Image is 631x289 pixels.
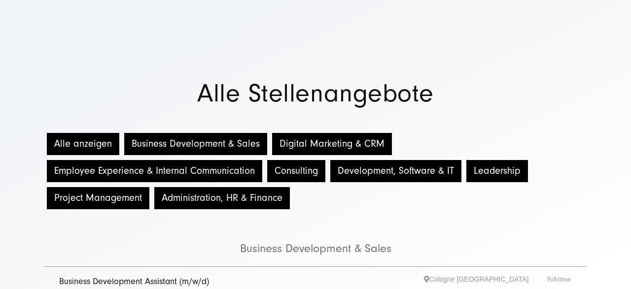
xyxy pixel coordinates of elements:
[124,133,267,155] button: Business Development & Sales
[47,187,149,209] button: Project Management
[59,276,209,287] a: Business Development Assistant (m/w/d)
[44,212,587,267] li: Business Development & Sales
[47,133,119,155] button: Alle anzeigen
[330,160,461,182] button: Development, Software & IT
[272,133,392,155] button: Digital Marketing & CRM
[47,160,262,182] button: Employee Experience & Internal Communication
[154,187,290,209] button: Administration, HR & Finance
[20,81,611,106] h1: Alle Stellenangebote
[466,160,528,182] button: Leadership
[267,160,325,182] button: Consulting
